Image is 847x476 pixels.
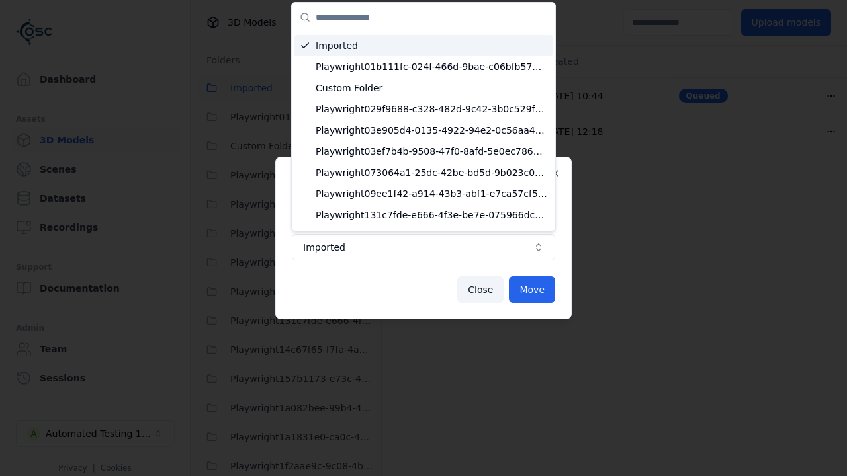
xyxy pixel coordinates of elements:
span: Playwright03e905d4-0135-4922-94e2-0c56aa41bf04 [316,124,547,137]
div: Suggestions [292,32,555,231]
span: Custom Folder [316,81,547,95]
span: Playwright09ee1f42-a914-43b3-abf1-e7ca57cf5f96 [316,187,547,200]
span: Playwright073064a1-25dc-42be-bd5d-9b023c0ea8dd [316,166,547,179]
span: Playwright131c7fde-e666-4f3e-be7e-075966dc97bc [316,208,547,221]
span: Playwright01b111fc-024f-466d-9bae-c06bfb571c6d [316,60,547,73]
span: Playwright029f9688-c328-482d-9c42-3b0c529f8514 [316,102,547,116]
span: Playwright03ef7b4b-9508-47f0-8afd-5e0ec78663fc [316,145,547,158]
span: Playwright14c67f65-f7fa-4a69-9dce-fa9a259dcaa1 [316,229,547,243]
span: Imported [316,39,547,52]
